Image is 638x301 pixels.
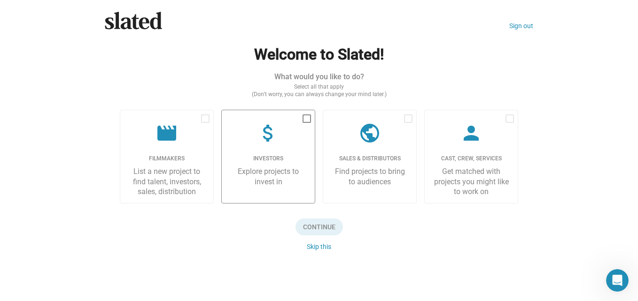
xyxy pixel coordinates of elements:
div: Select all that apply (Don’t worry, you can always change your mind later.) [120,83,518,98]
iframe: Intercom live chat [606,269,629,292]
div: Filmmakers [128,155,206,163]
button: Cancel investor application [307,243,331,250]
mat-icon: public [358,122,381,144]
div: Explore projects to invest in [229,166,307,187]
mat-icon: person [460,122,482,144]
span: Continue [296,218,343,235]
div: Cast, Crew, Services [432,155,510,163]
div: What would you like to do? [120,72,518,82]
div: Sales & Distributors [331,155,409,163]
mat-icon: attach_money [257,122,280,144]
div: List a new project to find talent, investors, sales, distribution [128,166,206,196]
div: Investors [229,155,307,163]
div: Get matched with projects you might like to work on [432,166,510,196]
h2: Welcome to Slated! [120,45,518,65]
mat-icon: movie [156,122,178,144]
a: Sign out [509,22,533,30]
div: Find projects to bring to audiences [331,166,409,187]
